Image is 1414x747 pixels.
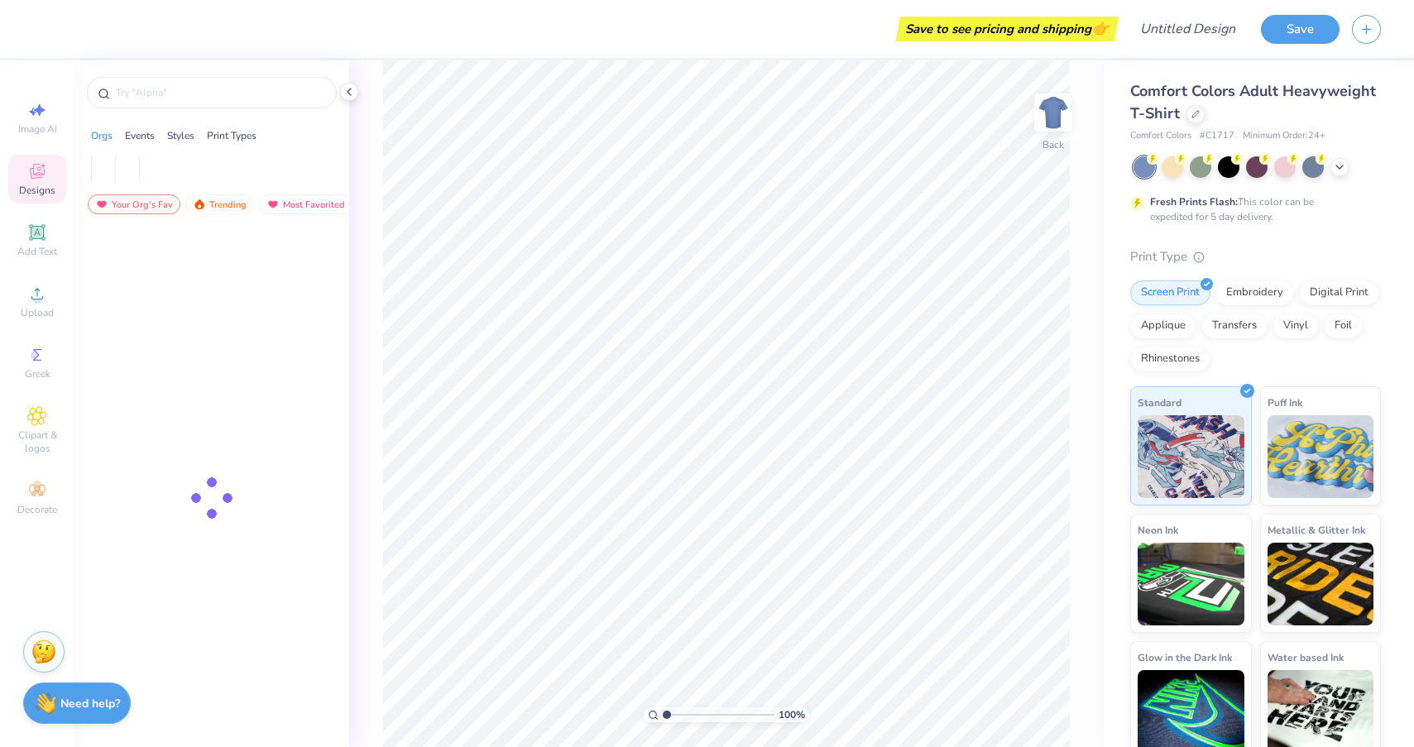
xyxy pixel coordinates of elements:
div: Applique [1130,314,1196,338]
span: 100 % [779,707,805,722]
span: Glow in the Dark Ink [1138,649,1232,666]
div: Your Org's Fav [88,194,180,214]
div: Transfers [1201,314,1268,338]
img: trending.gif [193,199,206,210]
span: Add Text [17,245,57,258]
div: Embroidery [1215,280,1294,305]
span: Comfort Colors Adult Heavyweight T-Shirt [1130,81,1376,123]
img: Neon Ink [1138,543,1244,625]
strong: Fresh Prints Flash: [1150,195,1238,208]
span: Comfort Colors [1130,129,1191,143]
span: # C1717 [1200,129,1234,143]
span: Neon Ink [1138,521,1178,539]
span: Puff Ink [1268,394,1302,411]
span: Water based Ink [1268,649,1344,666]
input: Untitled Design [1127,12,1249,45]
div: Orgs [91,128,113,143]
div: Screen Print [1130,280,1210,305]
div: Digital Print [1299,280,1379,305]
div: Back [1043,137,1064,152]
span: Standard [1138,394,1182,411]
span: Greek [25,367,50,381]
div: Print Types [207,128,256,143]
div: Styles [167,128,194,143]
img: most_fav.gif [266,199,280,210]
div: Trending [185,194,254,214]
div: Save to see pricing and shipping [900,17,1114,41]
span: Clipart & logos [8,429,66,455]
strong: Need help? [60,696,120,711]
img: Standard [1138,415,1244,498]
span: 👉 [1091,18,1110,38]
span: Image AI [18,122,57,136]
img: most_fav.gif [95,199,108,210]
img: Metallic & Glitter Ink [1268,543,1374,625]
div: Vinyl [1273,314,1319,338]
img: Puff Ink [1268,415,1374,498]
div: Events [125,128,155,143]
div: Foil [1324,314,1363,338]
input: Try "Alpha" [114,84,326,101]
span: Minimum Order: 24 + [1243,129,1325,143]
button: Save [1261,15,1340,44]
div: Rhinestones [1130,347,1210,371]
div: Print Type [1130,247,1381,266]
img: Back [1037,96,1070,129]
span: Designs [19,184,55,197]
div: Most Favorited [259,194,352,214]
span: Metallic & Glitter Ink [1268,521,1365,539]
span: Upload [21,306,54,319]
div: This color can be expedited for 5 day delivery. [1150,194,1354,224]
span: Decorate [17,503,57,516]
